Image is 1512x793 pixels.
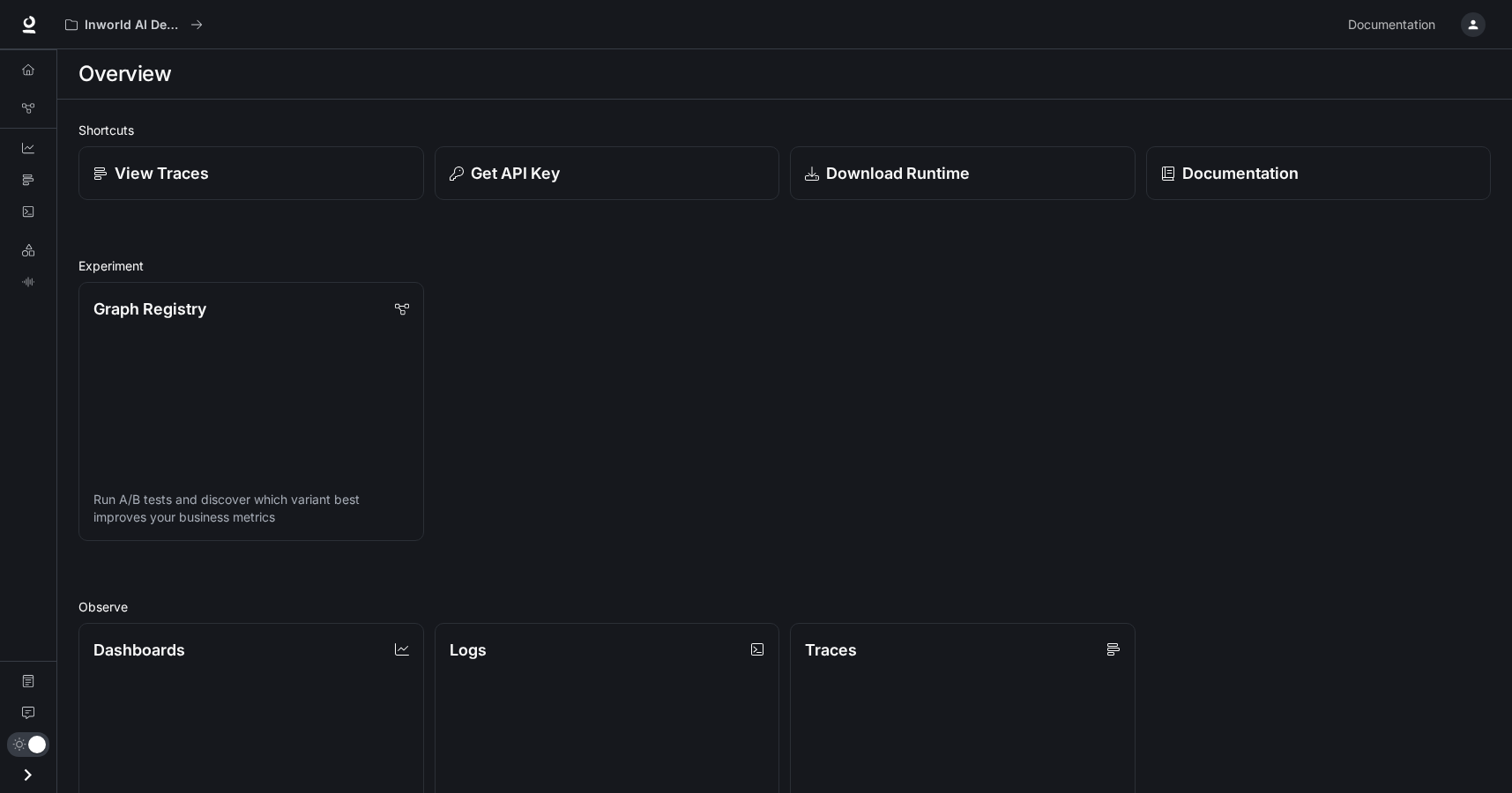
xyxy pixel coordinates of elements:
[7,197,49,226] a: Logs
[7,268,49,296] a: TTS Playground
[7,236,49,264] a: LLM Playground
[7,699,49,727] a: Feedback
[78,121,1491,139] h2: Shortcuts
[805,638,857,662] p: Traces
[1341,7,1449,42] a: Documentation
[8,757,48,793] button: Open drawer
[93,297,206,321] p: Graph Registry
[57,7,211,42] button: All workspaces
[790,146,1136,200] a: Download Runtime
[471,161,560,185] p: Get API Key
[826,161,970,185] p: Download Runtime
[450,638,487,662] p: Logs
[93,491,409,526] p: Run A/B tests and discover which variant best improves your business metrics
[115,161,209,185] p: View Traces
[28,734,46,753] span: Dark mode toggle
[93,638,185,662] p: Dashboards
[78,56,171,92] h1: Overview
[1182,161,1299,185] p: Documentation
[78,597,1491,616] h2: Observe
[1348,14,1435,36] span: Documentation
[78,256,1491,275] h2: Experiment
[7,667,49,695] a: Documentation
[7,134,49,162] a: Dashboards
[78,282,424,541] a: Graph RegistryRun A/B tests and discover which variant best improves your business metrics
[7,94,49,122] a: Graph Registry
[435,146,780,200] button: Get API Key
[85,18,183,33] p: Inworld AI Demos
[7,166,49,194] a: Traces
[1146,146,1492,200] a: Documentation
[78,146,424,200] a: View Traces
[7,56,49,84] a: Overview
